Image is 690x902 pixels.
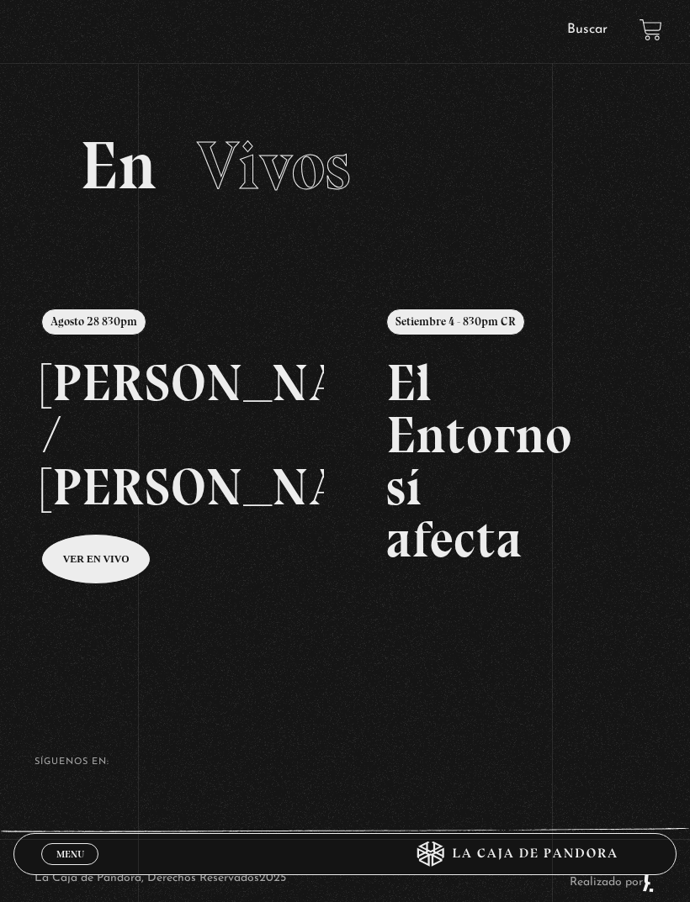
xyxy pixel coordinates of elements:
span: Menu [56,849,84,859]
a: Buscar [567,23,608,36]
p: La Caja de Pandora, Derechos Reservados 2025 [34,868,286,893]
span: Cerrar [50,863,90,875]
h4: SÍguenos en: [34,757,655,767]
a: View your shopping cart [640,18,662,41]
a: Realizado por [570,876,655,889]
span: Vivos [197,125,351,206]
h2: En [80,132,610,199]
